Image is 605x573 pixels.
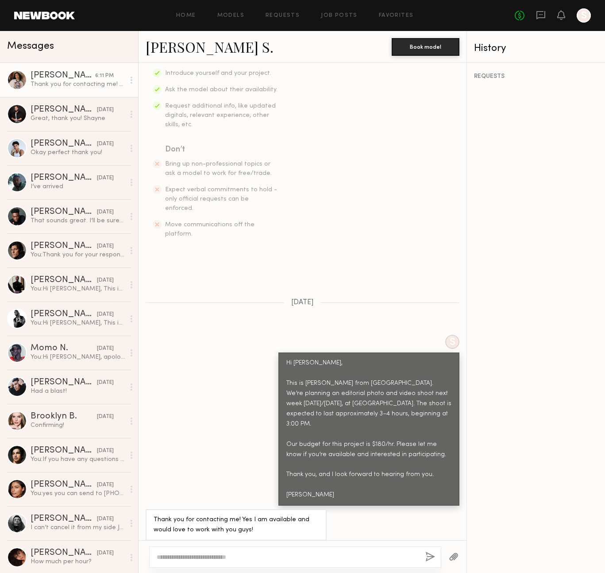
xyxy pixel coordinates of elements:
div: You: If you have any questions contact [PHONE_NUMBER] [31,455,125,464]
div: [PERSON_NAME] [31,549,97,558]
div: [DATE] [97,208,114,217]
span: [DATE] [291,299,314,306]
div: [PERSON_NAME] [31,276,97,285]
div: Had a blast! [31,387,125,395]
span: Expect verbal commitments to hold - only official requests can be enforced. [165,187,277,211]
div: [DATE] [97,549,114,558]
a: Models [217,13,244,19]
div: You: yes you can send to [PHONE_NUMBER] [31,489,125,498]
div: [DATE] [97,481,114,489]
a: Favorites [379,13,414,19]
div: Thank you for contacting me! Yes I am available and would love to work with you guys! [154,515,319,535]
div: [PERSON_NAME] [31,480,97,489]
div: [PERSON_NAME] [31,378,97,387]
span: Move communications off the platform. [165,222,254,237]
div: [DATE] [97,140,114,148]
div: Hi [PERSON_NAME], This is [PERSON_NAME] from [GEOGRAPHIC_DATA]. We’re planning an editorial photo... [286,358,451,500]
div: [DATE] [97,242,114,251]
div: [DATE] [97,106,114,114]
div: Thank you for contacting me! Yes I am available and would love to work with you guys! [31,80,125,89]
span: Introduce yourself and your project. [165,70,271,76]
a: S [577,8,591,23]
div: Okay perfect thank you! [31,148,125,157]
div: [PERSON_NAME] [31,515,97,523]
div: Great, thank you! Shayne [31,114,125,123]
div: Confirming! [31,421,125,430]
div: [DATE] [97,276,114,285]
div: Brooklyn B. [31,412,97,421]
div: You: Hi [PERSON_NAME], This is [PERSON_NAME] from [GEOGRAPHIC_DATA]. We’re planning an editorial ... [31,319,125,327]
a: Job Posts [321,13,358,19]
div: [DATE] [97,413,114,421]
div: [PERSON_NAME] S. [31,71,95,80]
div: How much per hour? [31,558,125,566]
div: [PERSON_NAME] [31,174,97,182]
div: REQUESTS [474,74,598,80]
span: Bring up non-professional topics or ask a model to work for free/trade. [165,161,272,176]
div: 6:11 PM [95,72,114,80]
div: [PERSON_NAME] [31,310,97,319]
div: [DATE] [97,379,114,387]
a: [PERSON_NAME] S. [146,37,274,56]
div: [PERSON_NAME] [31,105,97,114]
div: [PERSON_NAME] [31,242,97,251]
span: Request additional info, like updated digitals, relevant experience, other skills, etc. [165,103,276,128]
span: Messages [7,41,54,51]
div: [PERSON_NAME] [31,208,97,217]
div: [DATE] [97,345,114,353]
div: [DATE] [97,174,114,182]
a: Requests [266,13,300,19]
div: You: Hi [PERSON_NAME], apologies for the mix up - I accidentally pasted the wrong name in my last... [31,353,125,361]
span: Ask the model about their availability. [165,87,277,93]
div: Momo N. [31,344,97,353]
div: I can’t cancel it from my side Just showing message option [31,523,125,532]
button: Book model [392,38,459,56]
div: That sounds great. I’ll be sure to keep an eye out. Thank you and talk soon! Have a great weekend! [31,217,125,225]
div: I’ve arrived [31,182,125,191]
div: [DATE] [97,310,114,319]
div: History [474,43,598,54]
div: Don’t [165,143,278,156]
div: [DATE] [97,515,114,523]
div: You: Hi [PERSON_NAME], This is [PERSON_NAME] from [GEOGRAPHIC_DATA]. We’re planning an editorial ... [31,285,125,293]
div: [DATE] [97,447,114,455]
a: Home [176,13,196,19]
div: You: Thank you for your response! Let me discuss with the management and get back to you no later... [31,251,125,259]
div: [PERSON_NAME] [31,139,97,148]
div: [PERSON_NAME] [31,446,97,455]
a: Book model [392,43,459,50]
